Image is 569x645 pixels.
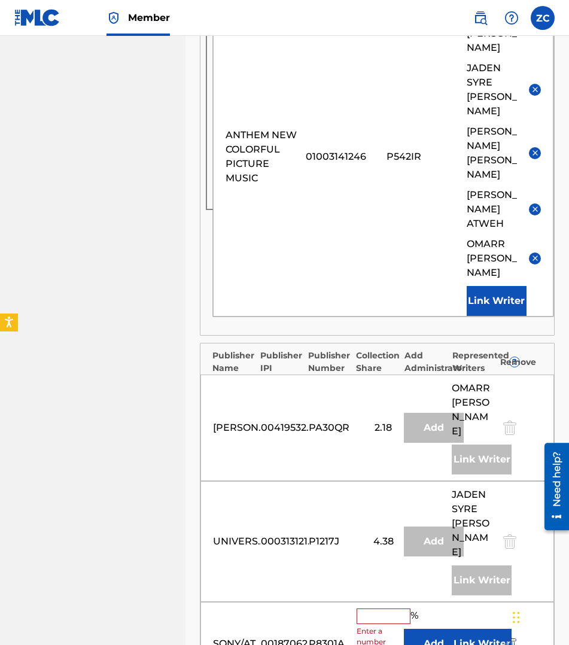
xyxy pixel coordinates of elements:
[473,11,488,25] img: search
[531,254,540,263] img: remove-from-list-button
[410,609,421,624] span: %
[504,11,519,25] img: help
[467,286,527,316] button: Link Writer
[306,150,380,164] div: 01003141246
[212,349,254,375] div: Publisher Name
[531,205,540,214] img: remove-from-list-button
[467,124,520,182] span: [PERSON_NAME] [PERSON_NAME]
[356,349,398,375] div: Collection Share
[387,150,461,164] div: P542IR
[107,11,121,25] img: Top Rightsholder
[531,148,540,157] img: remove-from-list-button
[513,600,520,635] div: Drag
[500,356,554,369] div: Remove
[14,9,60,26] img: MLC Logo
[509,588,569,645] iframe: Chat Widget
[531,6,555,30] div: User Menu
[452,381,494,439] span: OMARR [PERSON_NAME]
[260,349,302,375] div: Publisher IPI
[404,349,446,375] div: Add Administrator
[531,85,540,94] img: remove-from-list-button
[128,11,170,25] span: Member
[308,349,350,375] div: Publisher Number
[452,349,494,375] div: Represented Writers
[452,488,494,559] span: JADEN SYRE [PERSON_NAME]
[535,439,569,535] iframe: Resource Center
[500,6,524,30] div: Help
[468,6,492,30] a: Public Search
[467,188,520,231] span: [PERSON_NAME] ATWEH
[467,61,520,118] span: JADEN SYRE [PERSON_NAME]
[226,128,300,185] div: ANTHEM NEW COLORFUL PICTURE MUSIC
[467,237,520,280] span: OMARR [PERSON_NAME]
